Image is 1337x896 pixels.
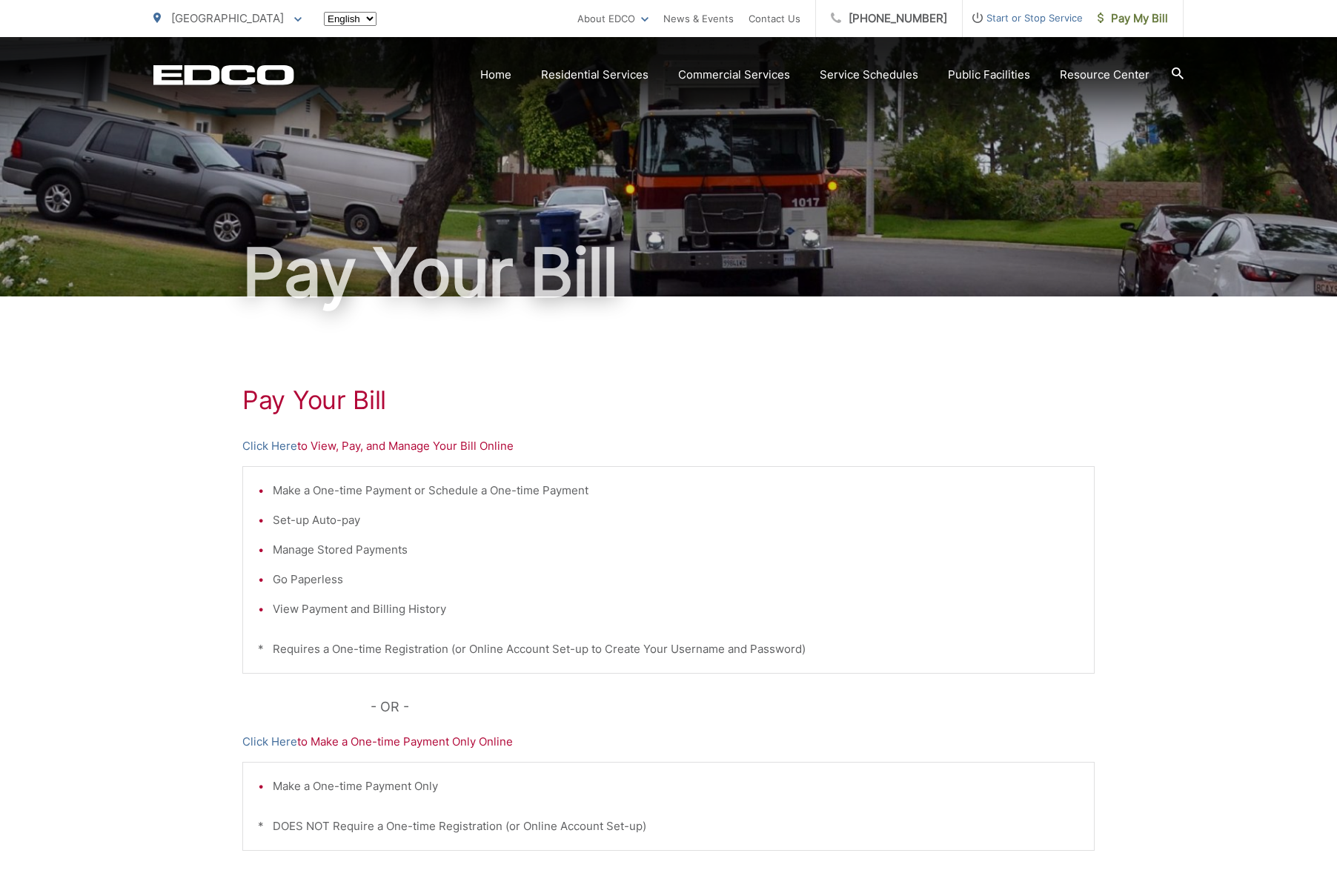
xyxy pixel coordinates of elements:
select: Select a language [324,12,376,26]
li: Make a One-time Payment Only [273,777,1079,795]
li: Manage Stored Payments [273,541,1079,559]
p: * Requires a One-time Registration (or Online Account Set-up to Create Your Username and Password) [258,640,1079,658]
p: - OR - [371,696,1095,718]
a: Public Facilities [948,66,1030,84]
li: Make a One-time Payment or Schedule a One-time Payment [273,482,1079,500]
li: Set-up Auto-pay [273,511,1079,529]
a: Residential Services [541,66,648,84]
a: About EDCO [577,10,648,27]
a: EDCD logo. Return to the homepage. [153,64,294,85]
li: View Payment and Billing History [273,600,1079,618]
span: [GEOGRAPHIC_DATA] [171,11,284,25]
p: * DOES NOT Require a One-time Registration (or Online Account Set-up) [258,817,1079,835]
h1: Pay Your Bill [242,385,1095,415]
a: Click Here [242,437,297,455]
a: Home [480,66,511,84]
span: Pay My Bill [1098,10,1168,27]
p: to Make a One-time Payment Only Online [242,733,1095,751]
a: Service Schedules [820,66,918,84]
a: Commercial Services [678,66,790,84]
a: Resource Center [1060,66,1149,84]
li: Go Paperless [273,571,1079,588]
a: Click Here [242,733,297,751]
a: Contact Us [749,10,800,27]
h1: Pay Your Bill [153,236,1184,310]
a: News & Events [663,10,734,27]
p: to View, Pay, and Manage Your Bill Online [242,437,1095,455]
